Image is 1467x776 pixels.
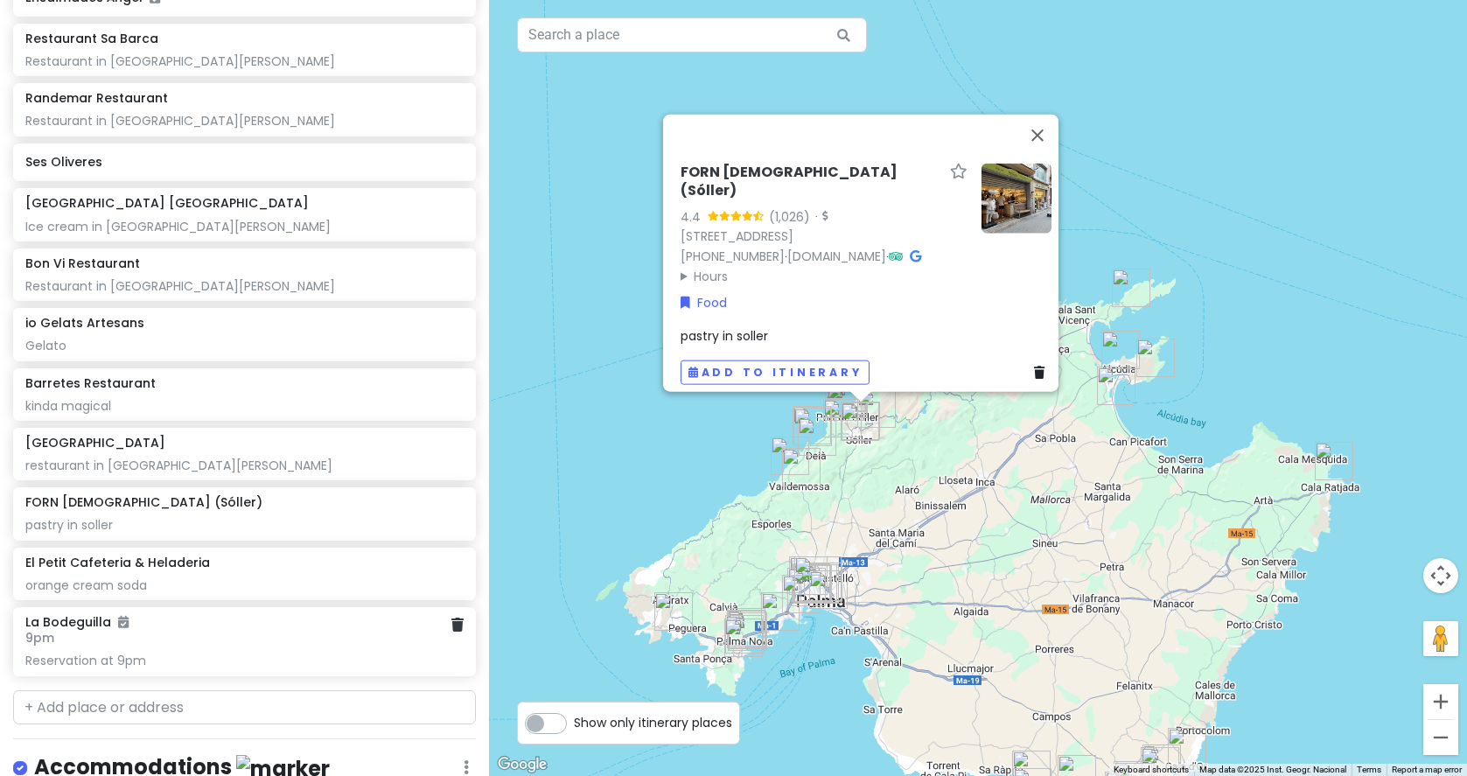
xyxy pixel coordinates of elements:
div: · · [681,163,968,285]
h6: FORN [DEMOGRAPHIC_DATA] (Sóller) [681,163,943,199]
div: Cala Formentor [1112,269,1150,307]
h6: La Bodeguilla [25,614,129,630]
div: orange cream soda [25,577,463,593]
div: Siso Beach [728,611,766,649]
button: Add to itinerary [681,360,870,385]
div: FORN SANT CRISTO (Sóller) [842,402,880,440]
div: NU Mallorca [1097,367,1135,405]
summary: Hours [681,266,968,285]
div: Iroko Mallorca [727,610,765,648]
div: Calvia Beach House [729,612,767,651]
div: Can Costa [771,437,809,475]
div: Hotel Hostal Cuba **** Skybar [793,565,831,604]
img: Google [493,753,551,776]
div: Cala d'Or [1168,728,1206,766]
button: Zoom in [1423,684,1458,719]
span: 9pm [25,629,54,647]
div: pastry in soller [25,517,463,533]
div: Fornalutx [857,389,896,428]
div: kinda magical [25,398,463,414]
h6: FORN [DEMOGRAPHIC_DATA] (Sóller) [25,494,262,510]
button: Close [1016,114,1058,156]
h6: El Petit Cafeteria & Heladeria [25,555,210,570]
a: Star place [950,163,968,181]
img: Picture of the place [981,163,1051,233]
div: RIKITO [792,563,830,602]
div: Meliá Palma Bay [809,570,848,609]
a: Report a map error [1392,765,1462,774]
div: Ca's Xorc Luxury Retreat & Restaurant [823,399,862,437]
i: Google Maps [910,249,921,262]
h6: Randemar Restaurant [25,90,168,106]
div: Nikki Beach Mallorca [724,619,763,657]
div: Origin Palmanova [728,612,766,651]
input: + Add place or address [13,690,476,725]
div: Palma [804,563,842,601]
div: restaurant in [GEOGRAPHIC_DATA][PERSON_NAME] [25,458,463,473]
div: Beso Beach Mallorca [727,608,765,647]
div: Reservation at 9pm [25,653,463,668]
div: · [810,208,828,226]
h6: Barretes Restaurant [25,375,156,391]
div: Cala Agulla [1315,442,1353,480]
a: Open this area in Google Maps (opens a new window) [493,753,551,776]
div: 4.4 [681,206,708,226]
h6: io Gelats Artesans [25,315,144,331]
div: BCM Mallorca [725,615,764,654]
a: Food [681,292,727,311]
span: Show only itinerary places [574,713,732,732]
a: Delete place [451,615,464,635]
div: Alcúdia Old Town [1101,331,1140,369]
i: Added to itinerary [118,616,129,628]
div: Museu sa Bassa Blanca [1136,339,1175,377]
div: Ca's Patró March [793,408,832,446]
div: Café Poupette [793,564,832,603]
div: Restaurant in [GEOGRAPHIC_DATA][PERSON_NAME] [25,278,463,294]
div: (1,026) [769,206,810,226]
div: Gelato [25,338,463,353]
a: [STREET_ADDRESS] [681,227,793,244]
div: Valldemossa [782,448,821,486]
div: Restaurant in [GEOGRAPHIC_DATA][PERSON_NAME] [25,53,463,69]
button: Zoom out [1423,720,1458,755]
div: Cala Deià [793,406,831,444]
h6: Bon Vi Restaurant [25,255,140,271]
div: Ice cream in [GEOGRAPHIC_DATA][PERSON_NAME] [25,219,463,234]
h6: Restaurant Sa Barca [25,31,158,46]
div: El Petit Cafeteria & Heladeria [841,402,879,441]
span: pastry in soller [681,327,768,345]
a: [DOMAIN_NAME] [787,247,886,264]
a: Terms [1357,765,1381,774]
h6: Ses Oliveres [25,154,463,170]
div: Restaurant in [GEOGRAPHIC_DATA][PERSON_NAME] [25,113,463,129]
button: Drag Pegman onto the map to open Street View [1423,621,1458,656]
div: Deià [798,417,836,456]
input: Search a place [517,17,867,52]
div: Terreno Club [782,575,821,613]
a: Delete place [1034,362,1051,381]
button: Keyboard shortcuts [1114,764,1189,776]
div: OASIS CATAMARAN [787,568,826,606]
i: Tripadvisor [889,249,903,262]
div: Restaurant Illeta [654,592,693,631]
h6: [GEOGRAPHIC_DATA] [25,435,165,451]
button: Map camera controls [1423,558,1458,593]
span: Map data ©2025 Inst. Geogr. Nacional [1199,765,1346,774]
h6: [GEOGRAPHIC_DATA] [GEOGRAPHIC_DATA] [25,195,309,211]
div: Ensaïmades Àngel [789,556,828,595]
div: Balneario Illetas - Beach Club [761,592,800,631]
a: [PHONE_NUMBER] [681,247,785,264]
div: La Bodeguilla [794,556,842,604]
